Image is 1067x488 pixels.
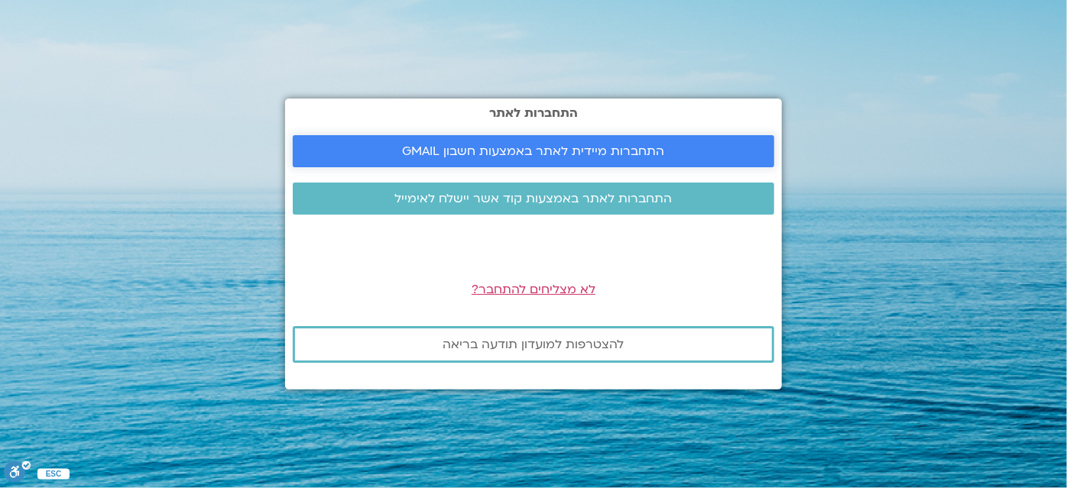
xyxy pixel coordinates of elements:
[293,106,774,120] h2: התחברות לאתר
[395,192,673,205] span: התחברות לאתר באמצעות קוד אשר יישלח לאימייל
[443,338,624,351] span: להצטרפות למועדון תודעה בריאה
[293,135,774,167] a: התחברות מיידית לאתר באמצעות חשבון GMAIL
[293,183,774,215] a: התחברות לאתר באמצעות קוד אשר יישלח לאימייל
[472,281,595,298] a: לא מצליחים להתחבר?
[293,326,774,363] a: להצטרפות למועדון תודעה בריאה
[403,144,665,158] span: התחברות מיידית לאתר באמצעות חשבון GMAIL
